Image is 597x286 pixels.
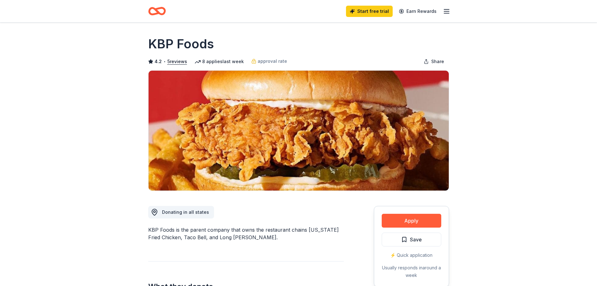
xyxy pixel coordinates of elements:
[346,6,393,17] a: Start free trial
[162,209,209,215] span: Donating in all states
[382,214,441,228] button: Apply
[154,58,162,65] span: 4.2
[419,55,449,68] button: Share
[431,58,444,65] span: Share
[395,6,440,17] a: Earn Rewards
[167,58,187,65] button: 5reviews
[149,71,449,191] img: Image for KBP Foods
[251,57,287,65] a: approval rate
[258,57,287,65] span: approval rate
[382,251,441,259] div: ⚡️ Quick application
[195,58,244,65] div: 8 applies last week
[410,235,422,244] span: Save
[148,4,166,19] a: Home
[382,264,441,279] div: Usually responds in around a week
[163,59,165,64] span: •
[148,35,214,53] h1: KBP Foods
[382,233,441,246] button: Save
[148,226,344,241] div: KBP Foods is the parent company that owns the restaurant chains [US_STATE] Fried Chicken, Taco Be...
